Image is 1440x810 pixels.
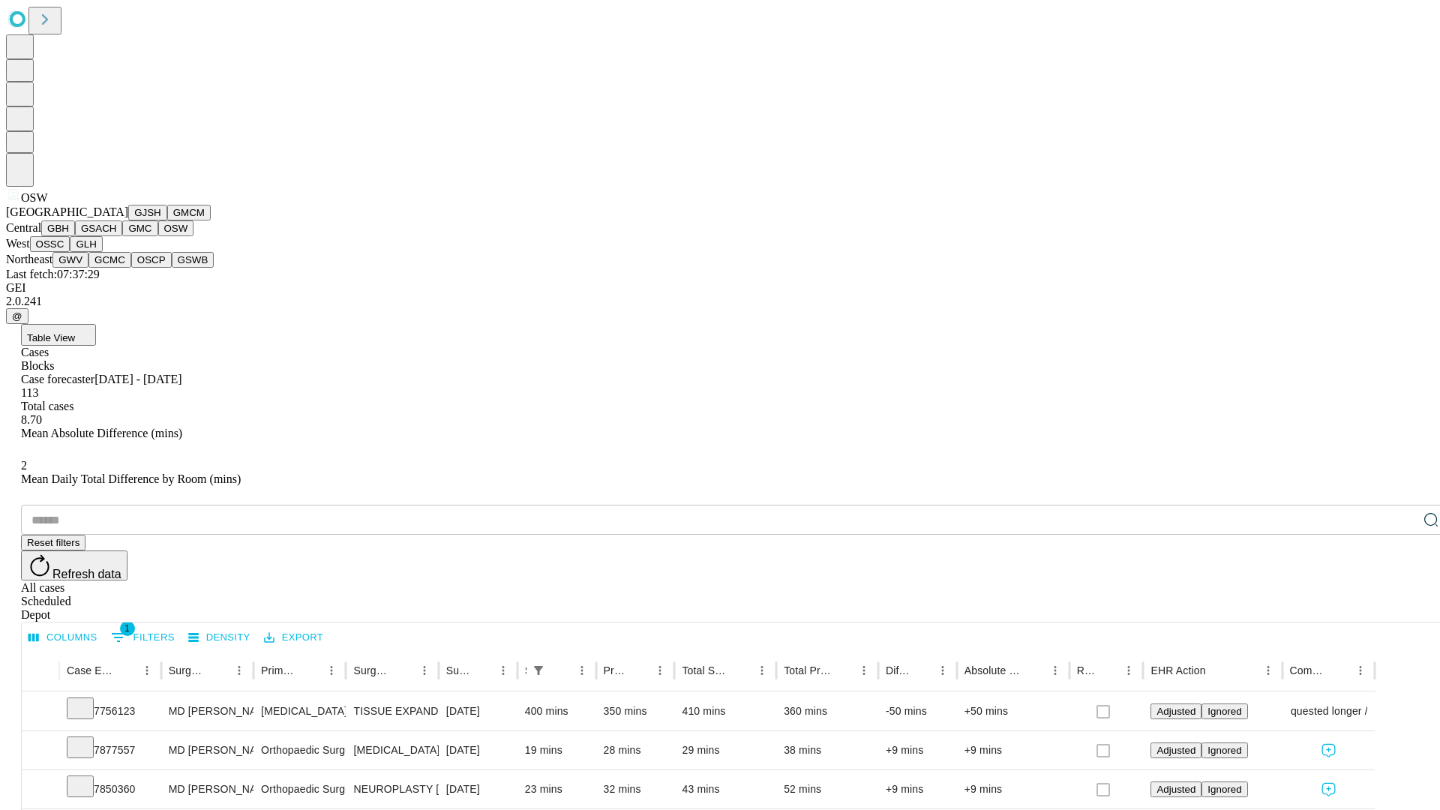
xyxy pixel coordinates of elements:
[682,731,769,769] div: 29 mins
[446,731,510,769] div: [DATE]
[964,731,1062,769] div: +9 mins
[67,770,154,808] div: 7850360
[414,660,435,681] button: Menu
[886,692,949,730] div: -50 mins
[321,660,342,681] button: Menu
[67,731,154,769] div: 7877557
[964,770,1062,808] div: +9 mins
[21,459,27,472] span: 2
[6,205,128,218] span: [GEOGRAPHIC_DATA]
[886,770,949,808] div: +9 mins
[21,413,42,426] span: 8.70
[751,660,772,681] button: Menu
[6,237,30,250] span: West
[525,770,589,808] div: 23 mins
[1201,781,1247,797] button: Ignored
[21,324,96,346] button: Table View
[208,660,229,681] button: Sort
[784,770,871,808] div: 52 mins
[229,660,250,681] button: Menu
[964,692,1062,730] div: +50 mins
[107,625,178,649] button: Show filters
[261,770,338,808] div: Orthopaedic Surgery
[604,770,667,808] div: 32 mins
[169,770,246,808] div: MD [PERSON_NAME] C [PERSON_NAME]
[21,535,85,550] button: Reset filters
[21,427,182,439] span: Mean Absolute Difference (mins)
[353,664,391,676] div: Surgery Name
[88,252,131,268] button: GCMC
[29,738,52,764] button: Expand
[682,664,729,676] div: Total Scheduled Duration
[1097,660,1118,681] button: Sort
[832,660,853,681] button: Sort
[1207,660,1228,681] button: Sort
[550,660,571,681] button: Sort
[472,660,493,681] button: Sort
[1150,664,1205,676] div: EHR Action
[446,692,510,730] div: [DATE]
[21,400,73,412] span: Total cases
[21,191,48,204] span: OSW
[30,236,70,252] button: OSSC
[29,699,52,725] button: Expand
[169,692,246,730] div: MD [PERSON_NAME] [PERSON_NAME] Md
[94,373,181,385] span: [DATE] - [DATE]
[1207,745,1241,756] span: Ignored
[1201,703,1247,719] button: Ignored
[964,664,1022,676] div: Absolute Difference
[21,550,127,580] button: Refresh data
[604,692,667,730] div: 350 mins
[261,692,338,730] div: [MEDICAL_DATA]
[886,664,910,676] div: Difference
[1350,660,1371,681] button: Menu
[128,205,167,220] button: GJSH
[1150,781,1201,797] button: Adjusted
[131,252,172,268] button: OSCP
[136,660,157,681] button: Menu
[1118,660,1139,681] button: Menu
[682,692,769,730] div: 410 mins
[120,621,135,636] span: 1
[1150,703,1201,719] button: Adjusted
[1156,706,1195,717] span: Adjusted
[29,777,52,803] button: Expand
[1207,706,1241,717] span: Ignored
[628,660,649,681] button: Sort
[1156,745,1195,756] span: Adjusted
[25,626,101,649] button: Select columns
[1150,742,1201,758] button: Adjusted
[169,664,206,676] div: Surgeon Name
[932,660,953,681] button: Menu
[393,660,414,681] button: Sort
[122,220,157,236] button: GMC
[12,310,22,322] span: @
[70,236,102,252] button: GLH
[525,664,526,676] div: Scheduled In Room Duration
[21,386,38,399] span: 113
[52,252,88,268] button: GWV
[52,568,121,580] span: Refresh data
[1290,664,1327,676] div: Comments
[300,660,321,681] button: Sort
[167,205,211,220] button: GMCM
[446,664,470,676] div: Surgery Date
[525,731,589,769] div: 19 mins
[784,731,871,769] div: 38 mins
[353,692,430,730] div: TISSUE EXPANDER PLACEMENT IN [MEDICAL_DATA]
[27,332,75,343] span: Table View
[604,731,667,769] div: 28 mins
[6,308,28,324] button: @
[6,295,1434,308] div: 2.0.241
[172,252,214,268] button: GSWB
[649,660,670,681] button: Menu
[41,220,75,236] button: GBH
[853,660,874,681] button: Menu
[169,731,246,769] div: MD [PERSON_NAME] C [PERSON_NAME]
[1329,660,1350,681] button: Sort
[6,253,52,265] span: Northeast
[27,537,79,548] span: Reset filters
[6,268,100,280] span: Last fetch: 07:37:29
[67,664,114,676] div: Case Epic Id
[1237,692,1419,730] span: Surgeon requested longer / Joint case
